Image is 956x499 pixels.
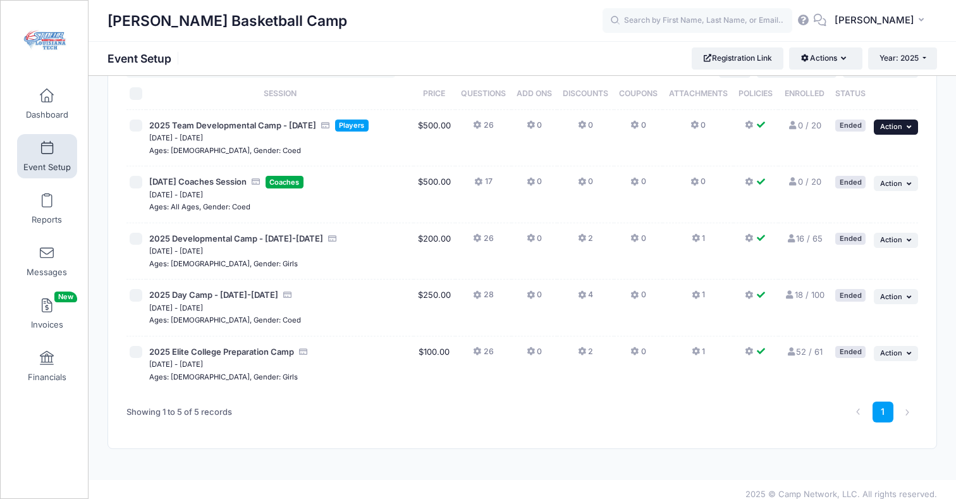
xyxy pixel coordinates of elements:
[630,176,646,194] button: 0
[614,78,663,110] th: Coupons
[630,120,646,138] button: 0
[630,233,646,251] button: 0
[149,176,247,187] span: [DATE] Coaches Session
[692,233,705,251] button: 1
[692,289,705,307] button: 1
[830,78,870,110] th: Status
[557,78,614,110] th: Discounts
[283,291,293,299] i: Accepting Credit Card Payments
[517,89,552,98] span: Add Ons
[880,348,902,357] span: Action
[23,162,71,173] span: Event Setup
[527,120,542,138] button: 0
[146,78,414,110] th: Session
[335,120,369,132] span: Players
[149,202,250,211] small: Ages: All Ages, Gender: Coed
[149,373,298,381] small: Ages: [DEMOGRAPHIC_DATA], Gender: Girls
[835,289,866,301] div: Ended
[328,235,338,243] i: Accepting Credit Card Payments
[835,176,866,188] div: Ended
[663,78,733,110] th: Attachments
[251,178,261,186] i: Accepting Credit Card Payments
[578,176,593,194] button: 0
[835,120,866,132] div: Ended
[17,344,77,388] a: Financials
[473,120,493,138] button: 26
[784,290,824,300] a: 18 / 100
[880,179,902,188] span: Action
[578,346,593,364] button: 2
[874,120,918,135] button: Action
[54,292,77,302] span: New
[126,398,232,427] div: Showing 1 to 5 of 5 records
[149,190,203,199] small: [DATE] - [DATE]
[27,267,67,278] span: Messages
[690,176,706,194] button: 0
[414,78,455,110] th: Price
[692,346,705,364] button: 1
[26,109,68,120] span: Dashboard
[745,489,937,499] span: 2025 © Camp Network, LLC. All rights reserved.
[690,120,706,138] button: 0
[527,289,542,307] button: 0
[473,289,493,307] button: 28
[778,78,831,110] th: Enrolled
[17,187,77,231] a: Reports
[149,304,203,312] small: [DATE] - [DATE]
[603,8,792,34] input: Search by First Name, Last Name, or Email...
[149,259,298,268] small: Ages: [DEMOGRAPHIC_DATA], Gender: Girls
[787,176,821,187] a: 0 / 20
[880,235,902,244] span: Action
[880,122,902,131] span: Action
[868,47,937,69] button: Year: 2025
[149,360,203,369] small: [DATE] - [DATE]
[692,47,783,69] a: Registration Link
[414,280,455,336] td: $250.00
[789,47,862,69] button: Actions
[563,89,608,98] span: Discounts
[266,176,303,188] span: Coaches
[733,78,778,110] th: Policies
[527,233,542,251] button: 0
[512,78,556,110] th: Add Ons
[880,292,902,301] span: Action
[630,346,646,364] button: 0
[786,347,823,357] a: 52 / 61
[578,233,593,251] button: 2
[879,53,919,63] span: Year: 2025
[874,346,918,361] button: Action
[786,233,823,243] a: 16 / 65
[32,214,62,225] span: Reports
[873,402,893,422] a: 1
[527,346,542,364] button: 0
[149,316,301,324] small: Ages: [DEMOGRAPHIC_DATA], Gender: Coed
[578,120,593,138] button: 0
[414,223,455,280] td: $200.00
[835,346,866,358] div: Ended
[461,89,506,98] span: Questions
[28,372,66,383] span: Financials
[787,120,821,130] a: 0 / 20
[149,290,278,300] span: 2025 Day Camp - [DATE]-[DATE]
[149,146,301,155] small: Ages: [DEMOGRAPHIC_DATA], Gender: Coed
[826,6,937,35] button: [PERSON_NAME]
[1,13,89,73] a: Brooke Stoehr Basketball Camp
[527,176,542,194] button: 0
[578,289,593,307] button: 4
[321,121,331,130] i: Accepting Credit Card Payments
[21,20,69,67] img: Brooke Stoehr Basketball Camp
[455,78,512,110] th: Questions
[835,233,866,245] div: Ended
[630,289,646,307] button: 0
[107,52,182,65] h1: Event Setup
[619,89,658,98] span: Coupons
[298,348,309,356] i: Accepting Credit Card Payments
[738,89,773,98] span: Policies
[149,247,203,256] small: [DATE] - [DATE]
[874,176,918,191] button: Action
[414,166,455,223] td: $500.00
[835,13,914,27] span: [PERSON_NAME]
[17,292,77,336] a: InvoicesNew
[149,347,294,357] span: 2025 Elite College Preparation Camp
[414,336,455,393] td: $100.00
